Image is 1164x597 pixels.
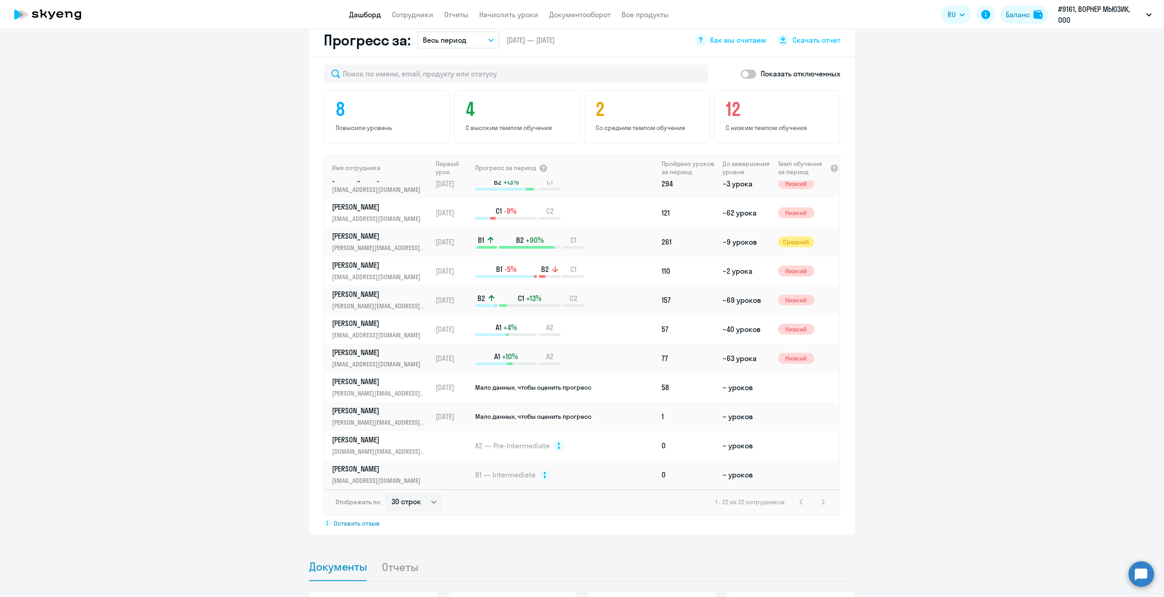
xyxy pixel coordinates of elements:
[793,35,840,45] span: Скачать отчет
[332,359,426,369] p: [EMAIL_ADDRESS][DOMAIN_NAME]
[516,235,524,245] span: B2
[479,10,538,19] a: Начислить уроки
[658,460,719,489] td: 0
[549,10,611,19] a: Документооборот
[336,498,381,506] span: Отображать по:
[1058,4,1143,25] p: #9161, ВОРНЕР МЬЮЗИК, ООО
[324,65,708,83] input: Поиск по имени, email, продукту или статусу
[658,373,719,402] td: 58
[332,417,426,427] p: [PERSON_NAME][EMAIL_ADDRESS][DOMAIN_NAME]
[332,347,426,357] p: [PERSON_NAME]
[494,351,500,361] span: A1
[332,202,426,212] p: [PERSON_NAME]
[546,351,553,361] span: A2
[332,202,431,224] a: [PERSON_NAME][EMAIL_ADDRESS][DOMAIN_NAME]
[332,435,431,457] a: [PERSON_NAME][DOMAIN_NAME][EMAIL_ADDRESS][DOMAIN_NAME]
[726,124,831,132] p: С низким темпом обучения
[332,376,431,398] a: [PERSON_NAME][PERSON_NAME][EMAIL_ADDRESS][DOMAIN_NAME]
[596,98,701,120] h4: 2
[778,178,814,189] span: Низкий
[526,293,542,303] span: +13%
[503,322,517,332] span: +4%
[710,35,766,45] span: Как мы считаем
[622,10,669,19] a: Все продукты
[658,402,719,431] td: 1
[719,315,774,344] td: ~40 уроков
[332,464,431,486] a: [PERSON_NAME][EMAIL_ADDRESS][DOMAIN_NAME]
[504,206,517,216] span: -9%
[417,31,499,49] button: Весь период
[332,243,426,253] p: [PERSON_NAME][EMAIL_ADDRESS][DOMAIN_NAME]
[332,330,426,340] p: [EMAIL_ADDRESS][DOMAIN_NAME]
[526,235,544,245] span: +90%
[1006,9,1030,20] div: Баланс
[503,177,519,187] span: +13%
[475,412,592,421] span: Мало данных, чтобы оценить прогресс
[570,235,577,245] span: C1
[332,173,431,195] a: [PERSON_NAME][EMAIL_ADDRESS][DOMAIN_NAME]
[658,227,719,256] td: 261
[504,264,517,274] span: -5%
[332,435,426,445] p: [PERSON_NAME]
[547,177,553,187] span: C1
[475,383,592,391] span: Мало данных, чтобы оценить прогресс
[1000,5,1048,24] button: Балансbalance
[546,322,553,332] span: A2
[719,402,774,431] td: ~ уроков
[332,347,431,369] a: [PERSON_NAME][EMAIL_ADDRESS][DOMAIN_NAME]
[719,286,774,315] td: ~69 уроков
[496,206,502,216] span: C1
[332,214,426,224] p: [EMAIL_ADDRESS][DOMAIN_NAME]
[432,286,474,315] td: [DATE]
[325,155,432,181] th: Имя сотрудника
[332,406,426,416] p: [PERSON_NAME]
[332,406,431,427] a: [PERSON_NAME][PERSON_NAME][EMAIL_ADDRESS][DOMAIN_NAME]
[332,231,431,253] a: [PERSON_NAME][PERSON_NAME][EMAIL_ADDRESS][DOMAIN_NAME]
[349,10,381,19] a: Дашборд
[332,388,426,398] p: [PERSON_NAME][EMAIL_ADDRESS][DOMAIN_NAME]
[332,231,426,241] p: [PERSON_NAME]
[658,169,719,198] td: 294
[477,293,485,303] span: B2
[332,464,426,474] p: [PERSON_NAME]
[948,9,956,20] span: RU
[658,431,719,460] td: 0
[475,164,536,172] span: Прогресс за период
[432,402,474,431] td: [DATE]
[658,256,719,286] td: 110
[541,264,549,274] span: B2
[432,315,474,344] td: [DATE]
[507,35,555,45] span: [DATE] — [DATE]
[570,264,577,274] span: C1
[658,286,719,315] td: 157
[496,264,502,274] span: B1
[332,289,431,311] a: [PERSON_NAME][PERSON_NAME][EMAIL_ADDRESS][DOMAIN_NAME]
[761,68,840,79] p: Показать отключенных
[332,272,426,282] p: [EMAIL_ADDRESS][DOMAIN_NAME]
[719,256,774,286] td: ~2 урока
[392,10,433,19] a: Сотрудники
[336,124,441,132] p: Повысили уровень
[432,227,474,256] td: [DATE]
[941,5,971,24] button: RU
[309,553,855,581] ul: Tabs
[518,293,524,303] span: C1
[332,301,426,311] p: [PERSON_NAME][EMAIL_ADDRESS][DOMAIN_NAME]
[332,446,426,457] p: [DOMAIN_NAME][EMAIL_ADDRESS][DOMAIN_NAME]
[502,351,518,361] span: +10%
[332,260,426,270] p: [PERSON_NAME]
[423,35,467,45] p: Весь период
[466,124,571,132] p: С высоким темпом обучения
[1034,10,1043,19] img: balance
[719,460,774,489] td: ~ уроков
[715,498,785,506] span: 1 - 22 из 22 сотрудников
[496,322,502,332] span: A1
[719,198,774,227] td: ~62 урока
[309,560,367,573] span: Документы
[494,177,502,187] span: B2
[596,124,701,132] p: Со средним темпом обучения
[332,289,426,299] p: [PERSON_NAME]
[778,353,814,364] span: Низкий
[336,98,441,120] h4: 8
